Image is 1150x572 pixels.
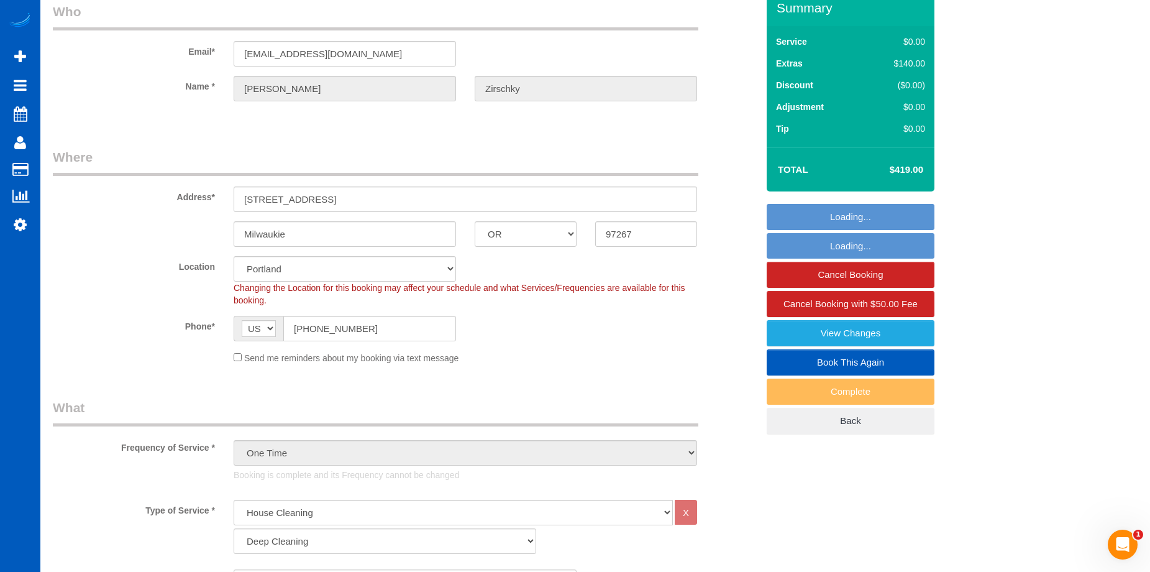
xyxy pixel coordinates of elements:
[777,1,928,15] h3: Summary
[1108,530,1138,560] iframe: Intercom live chat
[867,35,925,48] div: $0.00
[767,262,934,288] a: Cancel Booking
[776,122,789,135] label: Tip
[43,256,224,273] label: Location
[776,79,813,91] label: Discount
[776,101,824,113] label: Adjustment
[852,165,923,175] h4: $419.00
[43,41,224,58] label: Email*
[234,221,456,247] input: City*
[234,283,685,305] span: Changing the Location for this booking may affect your schedule and what Services/Frequencies are...
[767,408,934,434] a: Back
[767,320,934,346] a: View Changes
[867,79,925,91] div: ($0.00)
[475,76,697,101] input: Last Name*
[767,291,934,317] a: Cancel Booking with $50.00 Fee
[53,2,698,30] legend: Who
[53,399,698,427] legend: What
[867,122,925,135] div: $0.00
[595,221,697,247] input: Zip Code*
[234,76,456,101] input: First Name*
[767,349,934,376] a: Book This Again
[7,12,32,30] img: Automaid Logo
[234,469,697,481] p: Booking is complete and its Frequency cannot be changed
[43,316,224,333] label: Phone*
[1133,530,1143,540] span: 1
[43,76,224,93] label: Name *
[283,316,456,341] input: Phone*
[43,187,224,203] label: Address*
[53,148,698,176] legend: Where
[783,298,918,309] span: Cancel Booking with $50.00 Fee
[43,500,224,517] label: Type of Service *
[867,57,925,70] div: $140.00
[43,437,224,454] label: Frequency of Service *
[776,57,803,70] label: Extras
[234,41,456,67] input: Email*
[778,164,808,175] strong: Total
[867,101,925,113] div: $0.00
[776,35,807,48] label: Service
[244,353,459,363] span: Send me reminders about my booking via text message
